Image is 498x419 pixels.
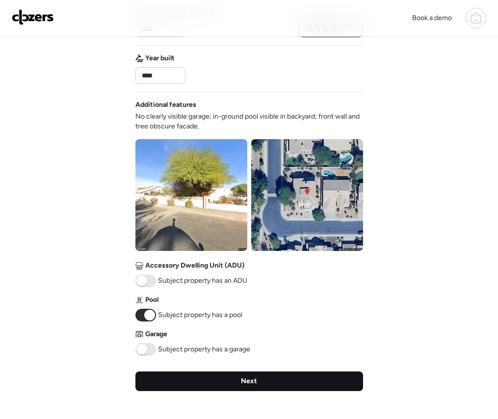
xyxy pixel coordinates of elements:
span: Year built [145,53,175,63]
span: Book a demo [412,14,452,22]
img: Logo [12,9,54,25]
span: Subject property has a pool [158,310,242,320]
span: Garage [145,329,167,339]
span: Pool [145,295,158,305]
span: No clearly visible garage; in-ground pool visible in backyard; front wall and tree obscure facade. [135,112,363,131]
span: Next [241,376,257,386]
span: Additional features [135,100,196,110]
span: Subject property has a garage [158,345,250,354]
span: Subject property has an ADU [158,276,247,286]
span: Accessory Dwelling Unit (ADU) [145,261,244,271]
